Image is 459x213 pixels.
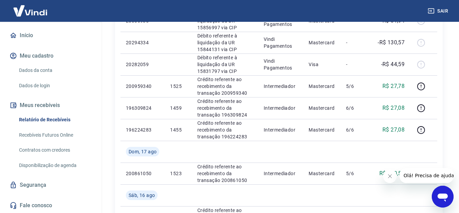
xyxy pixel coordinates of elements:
a: Fale conosco [8,198,94,213]
p: Mastercard [309,126,335,133]
p: 6/6 [346,105,366,111]
p: Intermediador [264,126,298,133]
p: 1459 [170,105,186,111]
p: Crédito referente ao recebimento da transação 196224283 [197,120,253,140]
iframe: Mensagem da empresa [399,168,454,183]
p: 196309824 [126,105,159,111]
p: 1525 [170,83,186,90]
span: Dom, 17 ago [129,148,157,155]
p: Débito referente à liquidação da UR 15831797 via CIP [197,54,253,75]
p: Crédito referente ao recebimento da transação 196309824 [197,98,253,118]
p: R$ 27,08 [382,126,405,134]
p: Intermediador [264,83,298,90]
p: Crédito referente ao recebimento da transação 200861050 [197,163,253,184]
span: Olá! Precisa de ajuda? [4,5,57,10]
a: Relatório de Recebíveis [16,113,94,127]
button: Meus recebíveis [8,98,94,113]
p: -R$ 44,59 [381,60,405,69]
p: - [346,39,366,46]
p: 1523 [170,170,186,177]
p: Mastercard [309,170,335,177]
a: Segurança [8,178,94,193]
p: -R$ 130,57 [378,39,405,47]
a: Disponibilização de agenda [16,158,94,172]
p: Visa [309,61,335,68]
button: Sair [426,5,451,17]
span: Sáb, 16 ago [129,192,155,199]
p: Débito referente à liquidação da UR 15844131 via CIP [197,32,253,53]
p: - [346,61,366,68]
p: 200861050 [126,170,159,177]
a: Dados da conta [16,63,94,77]
p: 5/6 [346,83,366,90]
p: Intermediador [264,105,298,111]
p: Crédito referente ao recebimento da transação 200959340 [197,76,253,96]
p: 6/6 [346,126,366,133]
p: Mastercard [309,83,335,90]
button: Meu cadastro [8,48,94,63]
p: Intermediador [264,170,298,177]
iframe: Fechar mensagem [383,169,397,183]
p: R$ 27,08 [382,104,405,112]
a: Início [8,28,94,43]
p: Mastercard [309,39,335,46]
p: 5/6 [346,170,366,177]
a: Contratos com credores [16,143,94,157]
img: Vindi [8,0,52,21]
p: R$ 27,78 [382,82,405,90]
a: Dados de login [16,79,94,93]
iframe: Botão para abrir a janela de mensagens [432,186,454,208]
p: 20294334 [126,39,159,46]
p: 20282059 [126,61,159,68]
p: 1455 [170,126,186,133]
p: R$ 130,57 [379,169,405,178]
a: Recebíveis Futuros Online [16,128,94,142]
p: Vindi Pagamentos [264,36,298,49]
p: 200959340 [126,83,159,90]
p: 196224283 [126,126,159,133]
p: Mastercard [309,105,335,111]
p: Vindi Pagamentos [264,58,298,71]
